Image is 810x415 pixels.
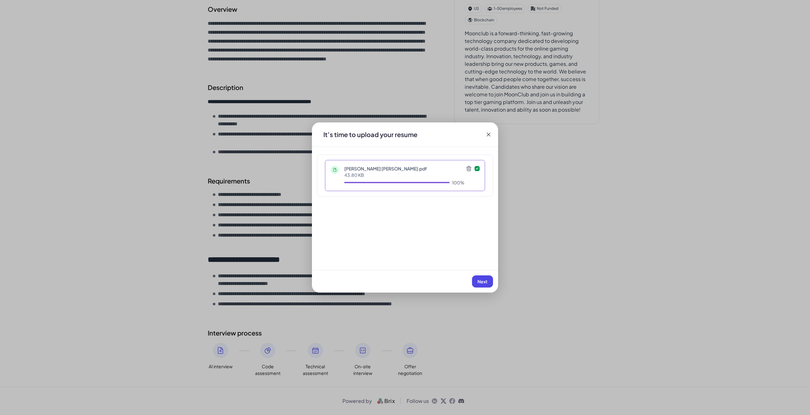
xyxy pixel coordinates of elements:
p: 43.80 KB [344,172,464,178]
p: [PERSON_NAME] [PERSON_NAME].pdf [344,165,464,172]
div: 100% [452,179,464,186]
span: Next [477,279,488,284]
div: It’s time to upload your resume [318,130,422,139]
button: Next [472,275,493,287]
